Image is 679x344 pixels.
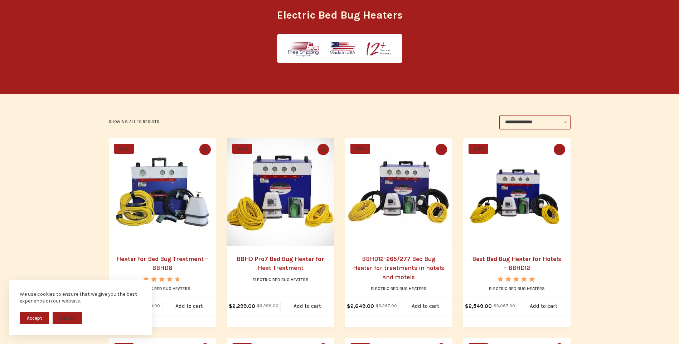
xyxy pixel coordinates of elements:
span: SALE [232,144,252,154]
p: Showing all 10 results [109,119,160,125]
a: Electric Bed Bug Heaters [253,277,309,282]
button: Quick view toggle [199,144,211,155]
span: SALE [469,144,488,154]
span: $ [376,303,379,308]
span: $ [257,303,260,308]
button: Quick view toggle [436,144,447,155]
span: $ [465,303,469,309]
button: Open LiveChat chat widget [6,3,27,24]
span: $ [494,303,496,308]
a: Heater for Bed Bug Treatment - BBHD8 [109,138,216,246]
span: Rated out of 5 [143,276,179,298]
a: BBHD Pro7 Bed Bug Heater for Heat Treatment [237,255,324,272]
bdi: 3,267.00 [376,303,397,308]
a: Electric Bed Bug Heaters [135,286,190,291]
a: Add to cart: “Best Bed Bug Heater for Hotels - BBHD12” [517,296,571,316]
button: Accept [20,312,49,324]
a: Heater for Bed Bug Treatment – BBHD8 [117,255,208,272]
bdi: 2,549.00 [465,303,492,309]
bdi: 3,067.00 [494,303,515,308]
h1: Electric Bed Bug Heaters [205,7,474,23]
div: Rated 5.00 out of 5 [498,276,536,282]
span: $ [229,303,232,309]
a: BBHD Pro7 Bed Bug Heater for Heat Treatment [227,138,334,246]
a: Add to cart: “Heater for Bed Bug Treatment - BBHD8” [163,296,216,316]
span: SALE [350,144,370,154]
a: BBHD12-265/277 Bed Bug Heater for treatments in hotels and motels [353,255,444,281]
bdi: 2,299.00 [229,303,255,309]
bdi: 2,649.00 [347,303,374,309]
button: Quick view toggle [554,144,565,155]
a: Add to cart: “BBHD12-265/277 Bed Bug Heater for treatments in hotels and motels” [399,296,452,316]
div: We use cookies to ensure that we give you the best experience on our website. [20,291,141,305]
a: Electric Bed Bug Heaters [371,286,427,291]
a: Add to cart: “BBHD Pro7 Bed Bug Heater for Heat Treatment” [281,296,334,316]
button: Quick view toggle [317,144,329,155]
a: Best Bed Bug Heater for Hotels – BBHD12 [472,255,561,272]
span: $ [347,303,350,309]
span: SALE [114,144,134,154]
span: Rated out of 5 [498,276,536,298]
a: BBHD12-265/277 Bed Bug Heater for treatments in hotels and motels [345,138,452,246]
bdi: 3,299.00 [257,303,278,308]
div: Rated 4.67 out of 5 [143,276,181,282]
a: Electric Bed Bug Heaters [489,286,545,291]
select: Shop order [499,115,571,129]
a: Best Bed Bug Heater for Hotels - BBHD12 [463,138,571,246]
button: Decline [53,312,82,324]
